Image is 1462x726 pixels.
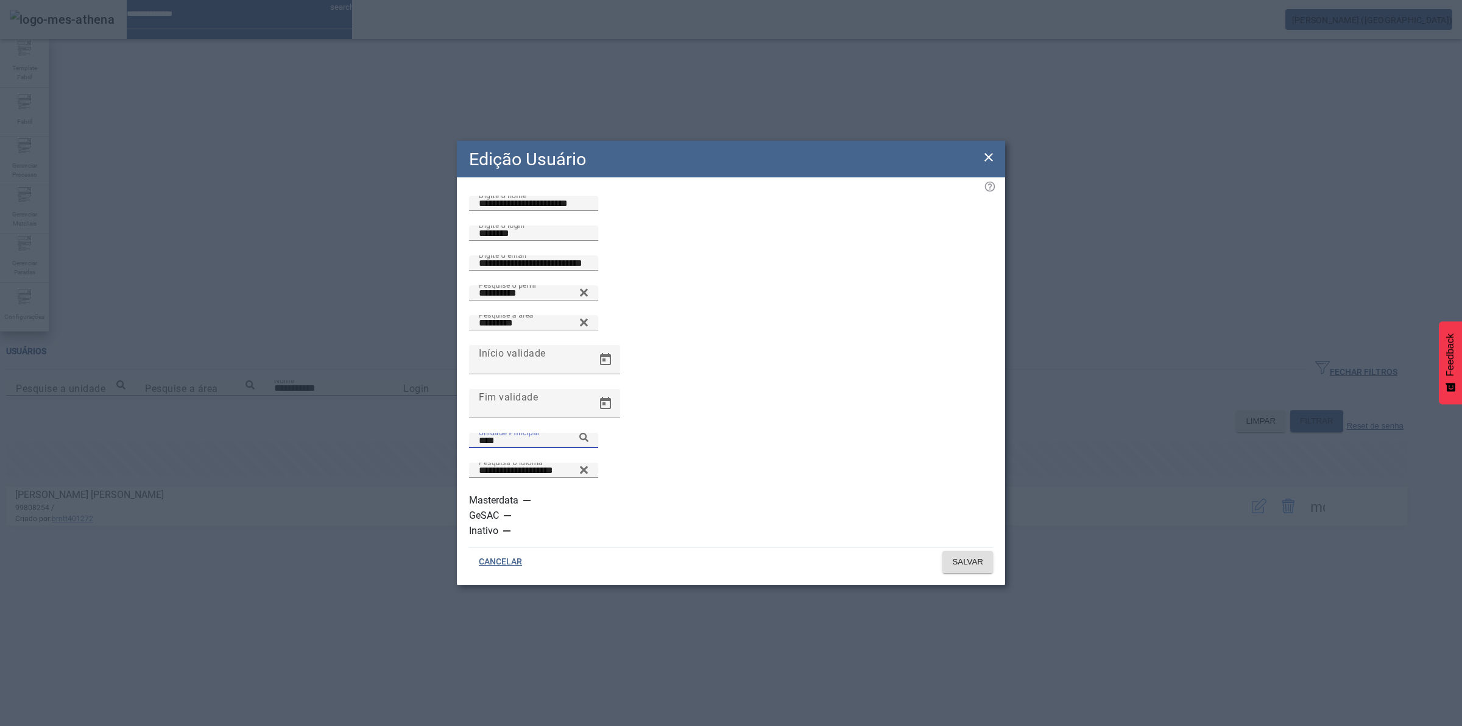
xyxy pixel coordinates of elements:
label: GeSAC [469,508,501,523]
mat-label: Digite o email [479,251,526,260]
mat-label: Digite o nome [479,191,526,200]
span: Feedback [1445,333,1456,376]
mat-label: Pesquisa o idioma [479,458,543,467]
input: Number [479,463,588,478]
mat-label: Pesquise a área [479,311,534,319]
h2: Edição Usuário [469,146,586,173]
label: Masterdata [469,493,521,508]
button: SALVAR [942,551,993,573]
input: Number [479,286,588,301]
button: CANCELAR [469,551,532,573]
input: Number [479,433,588,448]
button: Feedback - Mostrar pesquisa [1439,321,1462,404]
input: Number [479,316,588,330]
span: CANCELAR [479,556,522,568]
mat-label: Digite o login [479,221,524,230]
button: Open calendar [591,345,620,374]
button: Open calendar [591,389,620,418]
mat-label: Início validade [479,347,546,358]
label: Inativo [469,524,501,538]
mat-label: Pesquise o perfil [479,281,536,290]
span: SALVAR [952,556,983,568]
mat-label: Fim validade [479,391,538,402]
mat-label: Unidade Principal [479,429,539,437]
